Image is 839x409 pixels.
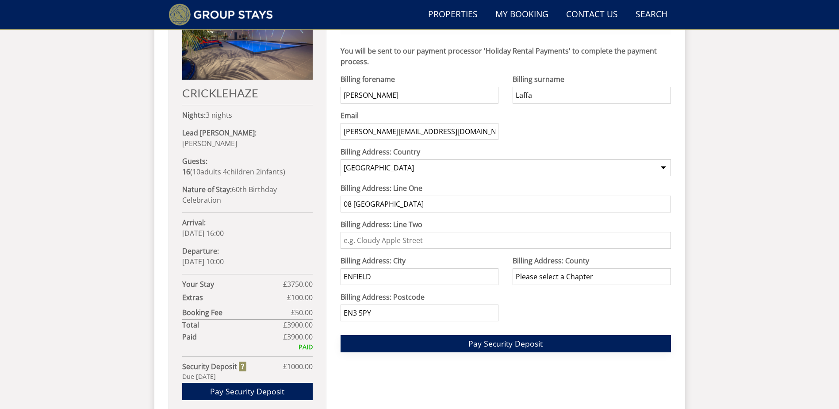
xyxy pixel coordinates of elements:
[192,167,221,177] span: adult
[182,167,190,177] strong: 16
[291,307,313,318] span: £
[182,342,313,352] div: PAID
[221,167,254,177] span: child
[182,320,283,330] strong: Total
[513,74,670,85] label: Billing surname
[283,361,313,372] span: £
[182,110,313,120] p: 3 nights
[280,167,283,177] span: s
[513,268,670,285] input: e.g. Somerset
[182,167,285,177] span: ( )
[291,293,313,302] span: 100.00
[341,196,671,212] input: e.g. Two Many House
[254,167,283,177] span: infant
[283,332,313,342] span: £
[341,74,498,85] label: Billing forename
[492,5,552,25] a: My Booking
[218,167,221,177] span: s
[341,183,671,193] label: Billing Address: Line One
[341,292,498,302] label: Billing Address: Postcode
[563,5,621,25] a: Contact Us
[182,218,206,228] strong: Arrival:
[341,335,671,352] button: Pay Security Deposit
[341,268,498,285] input: e.g. Yeovil
[283,279,313,289] span: £
[513,255,670,266] label: Billing Address: County
[341,87,498,104] input: Forename
[182,87,313,99] h2: CRICKLEHAZE
[182,246,219,256] strong: Departure:
[341,255,498,266] label: Billing Address: City
[182,156,207,166] strong: Guests:
[287,332,313,342] span: 3900.00
[192,167,200,177] span: 10
[182,246,313,267] p: [DATE] 10:00
[283,320,313,330] span: £
[632,5,671,25] a: Search
[182,307,291,318] strong: Booking Fee
[182,372,313,382] div: Due [DATE]
[287,279,313,289] span: 3750.00
[182,185,232,194] strong: Nature of Stay:
[182,139,237,148] span: [PERSON_NAME]
[341,305,498,321] input: e.g. BA22 8WA
[243,167,254,177] span: ren
[223,167,227,177] span: 4
[182,217,313,239] p: [DATE] 16:00
[169,4,273,26] img: Group Stays
[295,308,313,317] span: 50.00
[182,184,313,205] p: 60th Birthday Celebration
[182,292,287,303] strong: Extras
[341,46,657,66] strong: You will be sent to our payment processor 'Holiday Rental Payments' to complete the payment process.
[425,5,481,25] a: Properties
[341,147,671,157] label: Billing Address: Country
[287,362,313,371] span: 1000.00
[182,361,246,372] strong: Security Deposit
[341,110,498,121] label: Email
[468,338,543,349] span: Pay Security Deposit
[341,232,671,249] input: e.g. Cloudy Apple Street
[182,279,283,289] strong: Your Stay
[513,87,670,104] input: Surname
[182,332,283,342] strong: Paid
[182,383,313,400] a: Pay Security Deposit
[341,219,671,230] label: Billing Address: Line Two
[287,320,313,330] span: 3900.00
[182,110,206,120] strong: Nights:
[256,167,260,177] span: 2
[182,128,257,138] strong: Lead [PERSON_NAME]:
[287,292,313,303] span: £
